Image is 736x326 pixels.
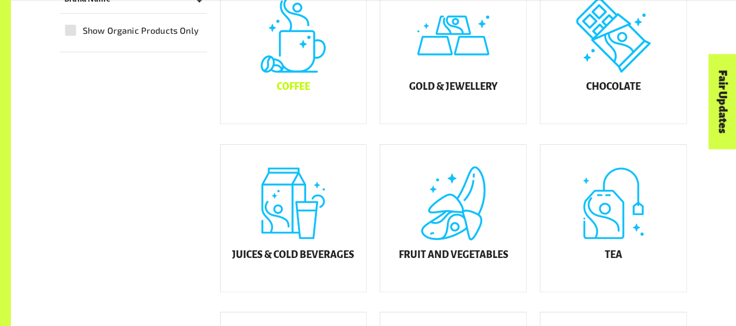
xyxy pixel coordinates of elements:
a: Juices & Cold Beverages [220,144,367,292]
h5: Coffee [277,82,310,93]
h5: Fruit and Vegetables [399,250,508,261]
span: Show Organic Products Only [83,24,199,37]
h5: Chocolate [586,82,641,93]
h5: Tea [605,250,622,261]
h5: Gold & Jewellery [409,82,497,93]
h5: Juices & Cold Beverages [232,250,354,261]
a: Tea [540,144,687,292]
a: Fruit and Vegetables [380,144,527,292]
